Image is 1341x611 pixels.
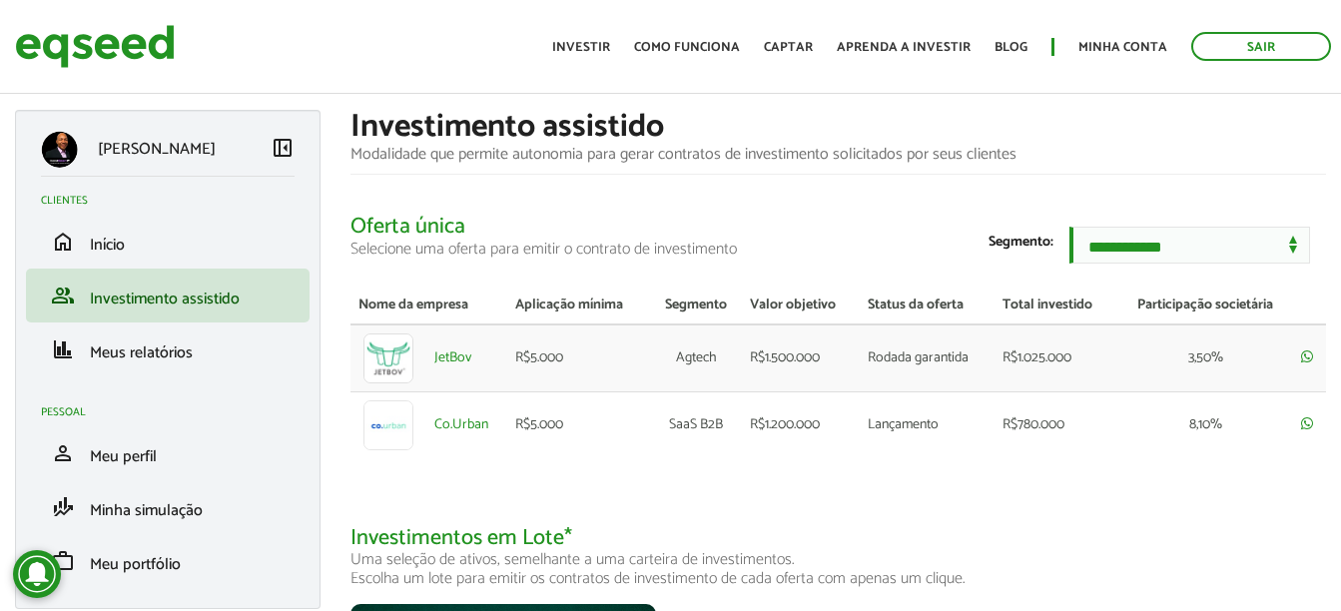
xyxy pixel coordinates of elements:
[995,41,1027,54] a: Blog
[90,286,240,312] span: Investimento assistido
[350,240,1326,259] p: Selecione uma oferta para emitir o contrato de investimento
[15,20,175,73] img: EqSeed
[651,288,741,324] th: Segmento
[860,324,996,392] td: Rodada garantida
[41,406,310,418] h2: Pessoal
[41,549,295,573] a: workMeu portfólio
[995,391,1117,458] td: R$780.000
[41,230,295,254] a: homeInício
[860,288,996,324] th: Status da oferta
[507,324,651,392] td: R$5.000
[1301,416,1313,432] a: Compartilhar rodada por whatsapp
[41,195,310,207] h2: Clientes
[26,215,310,269] li: Início
[651,324,741,392] td: Agtech
[350,288,508,324] th: Nome da empresa
[90,339,193,366] span: Meus relatórios
[1191,32,1331,61] a: Sair
[90,232,125,259] span: Início
[634,41,740,54] a: Como funciona
[350,215,1326,258] h2: Oferta única
[989,236,1053,250] label: Segmento:
[51,549,75,573] span: work
[350,145,1326,164] p: Modalidade que permite autonomia para gerar contratos de investimento solicitados por seus clientes
[742,288,860,324] th: Valor objetivo
[507,391,651,458] td: R$5.000
[1301,349,1313,365] a: Compartilhar rodada por whatsapp
[651,391,741,458] td: SaaS B2B
[350,526,1326,589] h2: Investimentos em Lote*
[742,324,860,392] td: R$1.500.000
[434,351,471,365] a: JetBov
[271,136,295,160] span: left_panel_close
[51,495,75,519] span: finance_mode
[507,288,651,324] th: Aplicação mínima
[26,426,310,480] li: Meu perfil
[1117,391,1293,458] td: 8,10%
[552,41,610,54] a: Investir
[90,443,157,470] span: Meu perfil
[41,441,295,465] a: personMeu perfil
[51,337,75,361] span: finance
[41,495,295,519] a: finance_modeMinha simulação
[26,534,310,588] li: Meu portfólio
[350,550,1326,588] p: Uma seleção de ativos, semelhante a uma carteira de investimentos. Escolha um lote para emitir os...
[271,136,295,164] a: Colapsar menu
[51,230,75,254] span: home
[90,551,181,578] span: Meu portfólio
[764,41,813,54] a: Captar
[995,288,1117,324] th: Total investido
[350,110,1326,145] h1: Investimento assistido
[995,324,1117,392] td: R$1.025.000
[742,391,860,458] td: R$1.200.000
[1078,41,1167,54] a: Minha conta
[860,391,996,458] td: Lançamento
[51,284,75,307] span: group
[26,322,310,376] li: Meus relatórios
[26,480,310,534] li: Minha simulação
[434,418,488,432] a: Co.Urban
[837,41,971,54] a: Aprenda a investir
[41,337,295,361] a: financeMeus relatórios
[51,441,75,465] span: person
[26,269,310,322] li: Investimento assistido
[90,497,203,524] span: Minha simulação
[1117,324,1293,392] td: 3,50%
[1117,288,1293,324] th: Participação societária
[98,140,216,159] p: [PERSON_NAME]
[41,284,295,307] a: groupInvestimento assistido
